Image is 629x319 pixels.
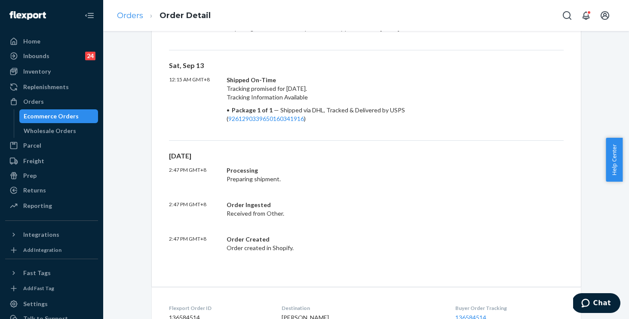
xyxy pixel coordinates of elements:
p: 12:15 AM GMT+8 [169,76,220,123]
a: Inbounds24 [5,49,98,63]
a: 9261290339650160341916 [228,115,304,122]
div: Home [23,37,40,46]
div: Integrations [23,230,59,239]
div: Replenishments [23,83,69,91]
button: Integrations [5,228,98,242]
div: Add Integration [23,246,61,254]
div: Add Fast Tag [23,285,54,292]
div: Inbounds [23,52,49,60]
div: Wholesale Orders [24,127,76,135]
div: Returns [23,186,46,195]
div: Orders [23,97,44,106]
div: Inventory [23,67,51,76]
a: Settings [5,297,98,311]
button: Close Navigation [81,7,98,24]
a: Orders [117,11,143,20]
a: Replenishments [5,80,98,94]
p: 2:47 PM GMT+8 [169,235,220,252]
a: Wholesale Orders [19,124,98,138]
a: Add Integration [5,245,98,255]
div: Reporting [23,201,52,210]
p: 2:47 PM GMT+8 [169,201,220,218]
button: Help Center [606,138,623,182]
button: Open notifications [577,7,595,24]
div: Parcel [23,141,41,150]
span: Package 1 of 1 [232,106,273,114]
a: Orders [5,95,98,108]
a: Reporting [5,199,98,213]
div: Freight [23,157,44,165]
div: Tracking promised for [DATE]. [227,76,481,123]
div: Prep [23,171,37,180]
div: Preparing shipment. [227,166,481,183]
a: Ecommerce Orders [19,109,98,123]
iframe: Opens a widget where you can chat to one of our agents [573,293,620,315]
div: Order Created [227,235,481,244]
span: — [274,106,279,114]
div: Ecommerce Orders [24,112,79,121]
p: 2:47 PM GMT+8 [169,166,220,183]
p: Tracking Information Available [227,93,481,102]
a: Inventory [5,65,98,78]
a: Order Detail [160,11,211,20]
button: Open Search Box [558,7,576,24]
div: Processing [227,166,481,175]
div: Received from Other. [227,201,481,218]
p: [DATE] [169,151,564,161]
dt: Destination [282,304,442,312]
img: Flexport logo [9,11,46,20]
div: Order created in Shopify. [227,235,481,252]
div: Fast Tags [23,269,51,277]
a: Add Fast Tag [5,283,98,294]
a: Home [5,34,98,48]
div: 24 [85,52,95,60]
div: Settings [23,300,48,308]
dt: Flexport Order ID [169,304,268,312]
button: Fast Tags [5,266,98,280]
ol: breadcrumbs [110,3,218,28]
span: Shipped via DHL, Tracked & Delivered by USPS ( ) [227,106,405,122]
dt: Buyer Order Tracking [455,304,564,312]
a: Freight [5,154,98,168]
a: Prep [5,169,98,183]
a: Parcel [5,139,98,152]
a: Returns [5,183,98,197]
button: Open account menu [596,7,614,24]
div: Order Ingested [227,201,481,209]
p: Sat, Sep 13 [169,61,564,71]
div: Shipped On-Time [227,76,481,84]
